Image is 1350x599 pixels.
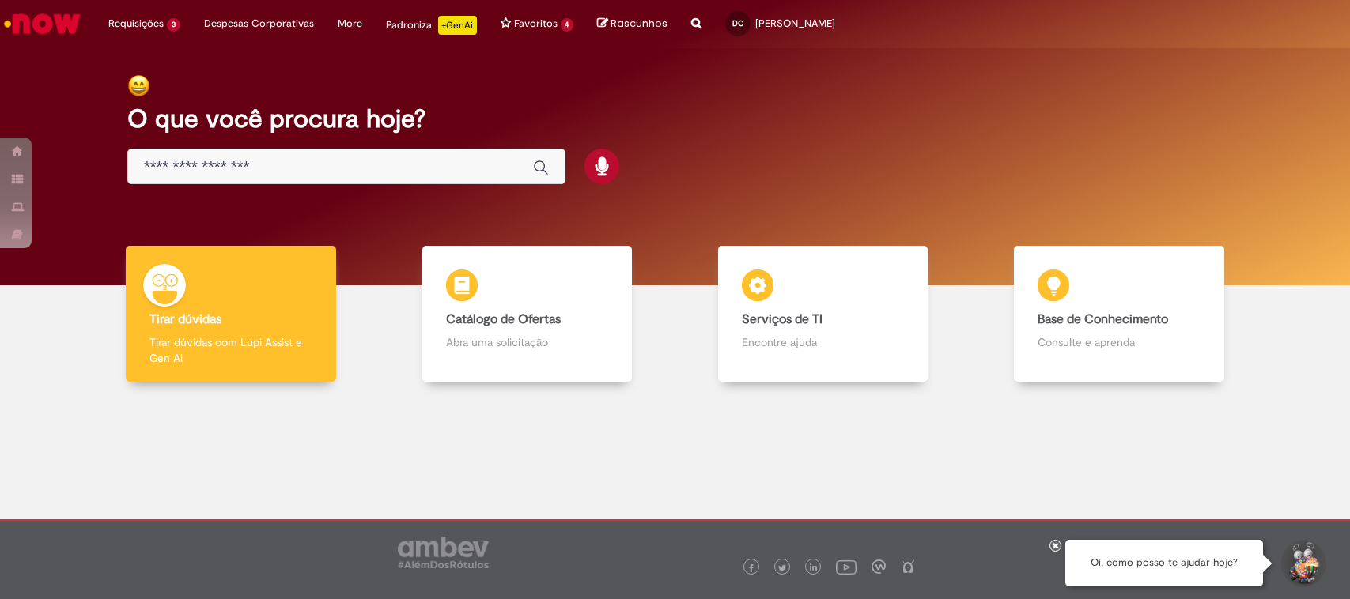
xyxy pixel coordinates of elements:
b: Catálogo de Ofertas [446,311,561,327]
a: Base de Conhecimento Consulte e aprenda [971,246,1267,382]
a: Rascunhos [597,17,667,32]
img: logo_footer_facebook.png [747,564,755,572]
span: DC [732,18,743,28]
img: logo_footer_ambev_rotulo_gray.png [398,537,489,568]
span: Rascunhos [611,16,667,31]
span: 3 [167,18,180,32]
span: Requisições [108,16,164,32]
span: Despesas Corporativas [204,16,314,32]
h2: O que você procura hoje? [127,105,1223,133]
p: Consulte e aprenda [1038,334,1200,350]
span: 4 [561,18,574,32]
a: Catálogo de Ofertas Abra uma solicitação [379,246,675,382]
span: More [338,16,362,32]
img: logo_footer_workplace.png [872,559,886,574]
p: +GenAi [438,16,477,35]
img: ServiceNow [2,8,83,40]
img: logo_footer_youtube.png [836,556,857,577]
a: Serviços de TI Encontre ajuda [675,246,971,382]
a: Tirar dúvidas Tirar dúvidas com Lupi Assist e Gen Ai [83,246,379,382]
b: Tirar dúvidas [149,311,221,327]
div: Oi, como posso te ajudar hoje? [1065,540,1263,586]
span: [PERSON_NAME] [755,17,835,30]
b: Base de Conhecimento [1038,311,1168,327]
button: Iniciar Conversa de Suporte [1279,540,1326,587]
p: Tirar dúvidas com Lupi Assist e Gen Ai [149,334,312,366]
img: happy-face.png [127,74,150,97]
b: Serviços de TI [742,311,822,327]
p: Encontre ajuda [742,334,904,350]
div: Padroniza [386,16,477,35]
img: logo_footer_twitter.png [778,564,786,572]
img: logo_footer_linkedin.png [810,563,818,573]
img: logo_footer_naosei.png [901,559,915,574]
span: Favoritos [514,16,558,32]
p: Abra uma solicitação [446,334,608,350]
